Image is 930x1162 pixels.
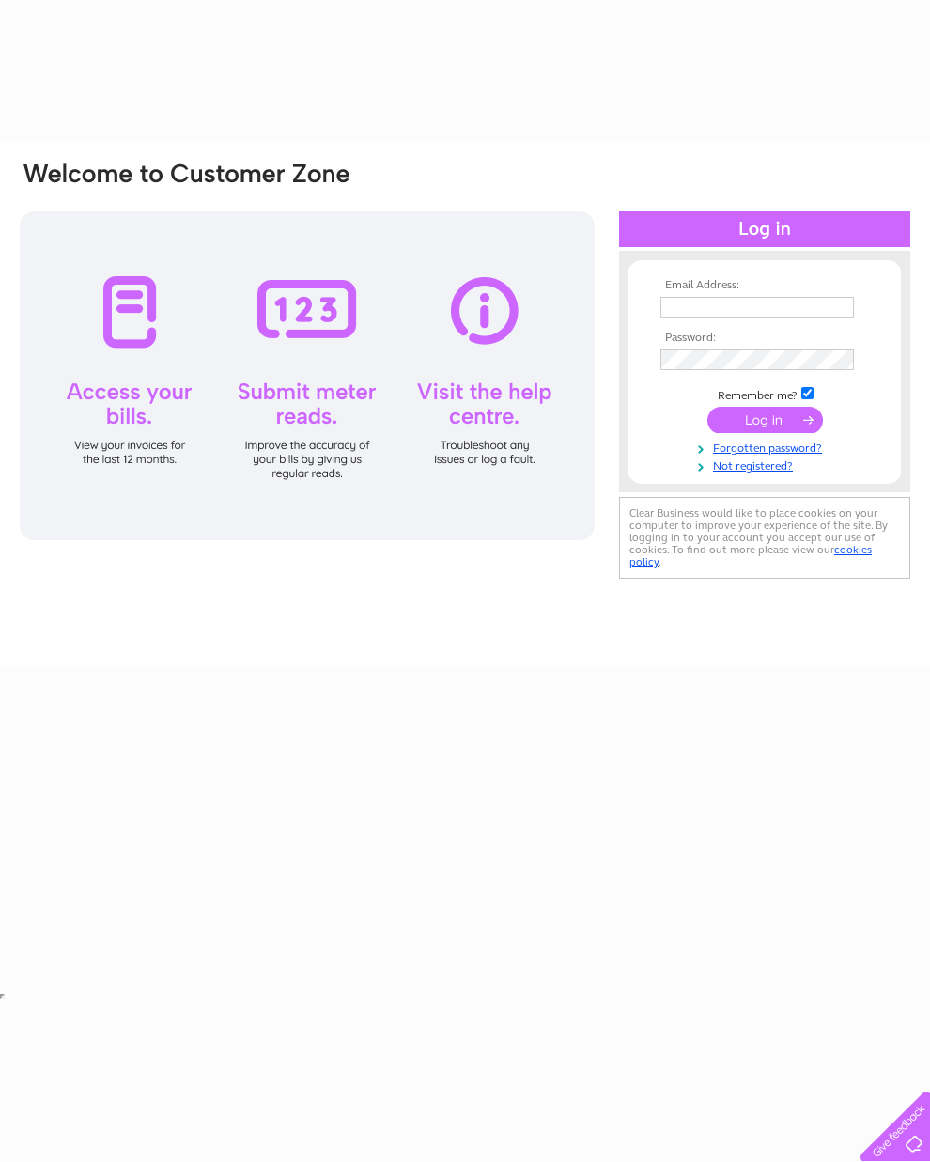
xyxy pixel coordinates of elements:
input: Submit [707,407,823,433]
th: Email Address: [656,279,874,292]
td: Remember me? [656,384,874,403]
a: cookies policy [629,543,872,568]
a: Not registered? [660,456,874,473]
div: Clear Business would like to place cookies on your computer to improve your experience of the sit... [619,497,910,579]
th: Password: [656,332,874,345]
a: Forgotten password? [660,438,874,456]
